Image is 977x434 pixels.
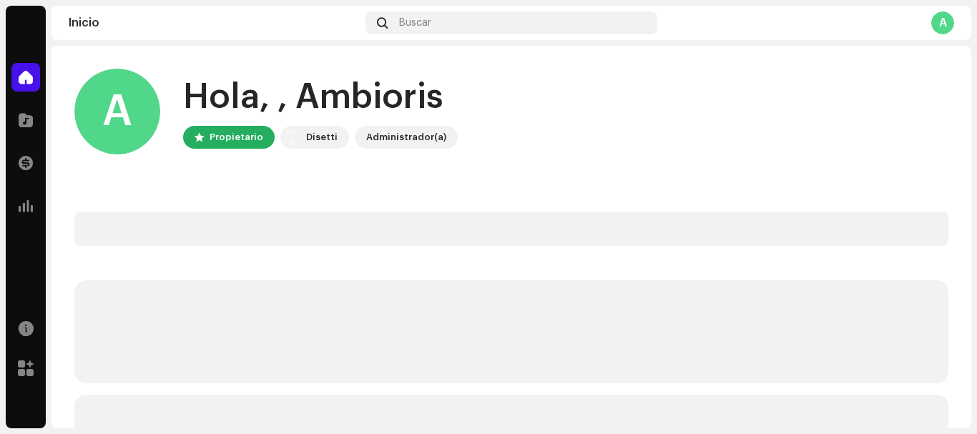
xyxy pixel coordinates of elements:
span: Buscar [399,17,431,29]
div: Hola, , Ambioris [183,74,458,120]
div: Propietario [210,129,263,146]
div: A [74,69,160,154]
div: Disetti [306,129,338,146]
div: A [931,11,954,34]
div: Inicio [69,17,360,29]
div: Administrador(a) [366,129,446,146]
img: 02a7c2d3-3c89-4098-b12f-2ff2945c95ee [283,129,300,146]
